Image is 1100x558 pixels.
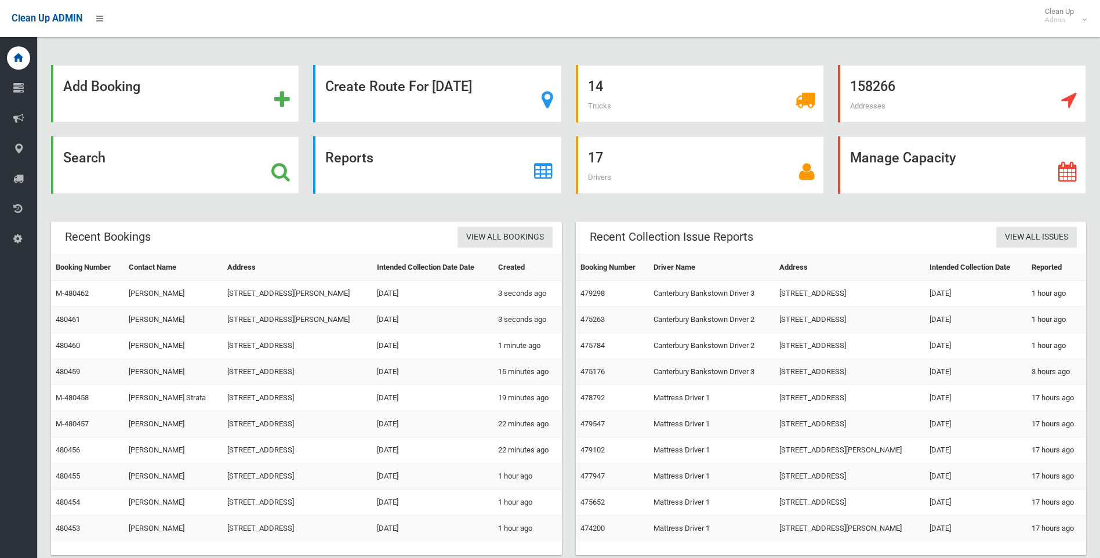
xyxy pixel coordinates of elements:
[493,516,561,542] td: 1 hour ago
[372,333,493,359] td: [DATE]
[580,341,605,350] a: 475784
[850,78,895,95] strong: 158266
[775,333,925,359] td: [STREET_ADDRESS]
[313,65,561,122] a: Create Route For [DATE]
[372,490,493,516] td: [DATE]
[493,359,561,385] td: 15 minutes ago
[649,333,775,359] td: Canterbury Bankstown Driver 2
[588,78,603,95] strong: 14
[925,307,1028,333] td: [DATE]
[372,255,493,281] th: Intended Collection Date Date
[124,255,223,281] th: Contact Name
[458,227,553,248] a: View All Bookings
[493,463,561,490] td: 1 hour ago
[576,136,824,194] a: 17 Drivers
[56,393,89,402] a: M-480458
[325,78,472,95] strong: Create Route For [DATE]
[56,472,80,480] a: 480455
[493,333,561,359] td: 1 minute ago
[12,13,82,24] span: Clean Up ADMIN
[124,281,223,307] td: [PERSON_NAME]
[56,498,80,506] a: 480454
[580,393,605,402] a: 478792
[580,524,605,532] a: 474200
[372,385,493,411] td: [DATE]
[925,359,1028,385] td: [DATE]
[223,281,372,307] td: [STREET_ADDRESS][PERSON_NAME]
[775,307,925,333] td: [STREET_ADDRESS]
[372,411,493,437] td: [DATE]
[649,463,775,490] td: Mattress Driver 1
[1027,516,1086,542] td: 17 hours ago
[56,341,80,350] a: 480460
[775,516,925,542] td: [STREET_ADDRESS][PERSON_NAME]
[996,227,1077,248] a: View All Issues
[1027,281,1086,307] td: 1 hour ago
[493,307,561,333] td: 3 seconds ago
[493,385,561,411] td: 19 minutes ago
[372,463,493,490] td: [DATE]
[223,385,372,411] td: [STREET_ADDRESS]
[850,102,885,110] span: Addresses
[51,226,165,248] header: Recent Bookings
[775,385,925,411] td: [STREET_ADDRESS]
[576,226,767,248] header: Recent Collection Issue Reports
[56,445,80,454] a: 480456
[493,255,561,281] th: Created
[63,150,106,166] strong: Search
[124,307,223,333] td: [PERSON_NAME]
[223,255,372,281] th: Address
[775,490,925,516] td: [STREET_ADDRESS]
[649,490,775,516] td: Mattress Driver 1
[588,102,611,110] span: Trucks
[124,516,223,542] td: [PERSON_NAME]
[580,289,605,298] a: 479298
[775,281,925,307] td: [STREET_ADDRESS]
[124,463,223,490] td: [PERSON_NAME]
[124,437,223,463] td: [PERSON_NAME]
[925,411,1028,437] td: [DATE]
[576,255,649,281] th: Booking Number
[775,437,925,463] td: [STREET_ADDRESS][PERSON_NAME]
[223,333,372,359] td: [STREET_ADDRESS]
[372,516,493,542] td: [DATE]
[1027,411,1086,437] td: 17 hours ago
[580,367,605,376] a: 475176
[223,411,372,437] td: [STREET_ADDRESS]
[372,359,493,385] td: [DATE]
[925,437,1028,463] td: [DATE]
[223,516,372,542] td: [STREET_ADDRESS]
[124,385,223,411] td: [PERSON_NAME] Strata
[1027,333,1086,359] td: 1 hour ago
[925,281,1028,307] td: [DATE]
[1027,307,1086,333] td: 1 hour ago
[51,65,299,122] a: Add Booking
[925,385,1028,411] td: [DATE]
[1027,255,1086,281] th: Reported
[1045,16,1074,24] small: Admin
[580,419,605,428] a: 479547
[56,315,80,324] a: 480461
[649,359,775,385] td: Canterbury Bankstown Driver 3
[775,359,925,385] td: [STREET_ADDRESS]
[124,359,223,385] td: [PERSON_NAME]
[775,463,925,490] td: [STREET_ADDRESS]
[775,255,925,281] th: Address
[649,437,775,463] td: Mattress Driver 1
[223,359,372,385] td: [STREET_ADDRESS]
[580,472,605,480] a: 477947
[1027,490,1086,516] td: 17 hours ago
[223,490,372,516] td: [STREET_ADDRESS]
[925,333,1028,359] td: [DATE]
[313,136,561,194] a: Reports
[1039,7,1086,24] span: Clean Up
[63,78,140,95] strong: Add Booking
[850,150,956,166] strong: Manage Capacity
[493,490,561,516] td: 1 hour ago
[1027,359,1086,385] td: 3 hours ago
[325,150,373,166] strong: Reports
[588,150,603,166] strong: 17
[51,255,124,281] th: Booking Number
[1027,437,1086,463] td: 17 hours ago
[649,307,775,333] td: Canterbury Bankstown Driver 2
